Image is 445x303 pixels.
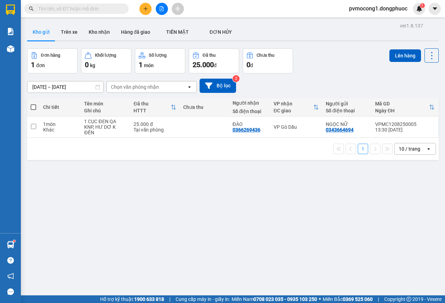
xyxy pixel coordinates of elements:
div: NGỌC NỮ [326,121,368,127]
span: 1 [139,61,143,69]
span: Cung cấp máy in - giấy in: [176,295,230,303]
div: Người nhận [233,100,267,106]
svg: open [426,146,431,152]
div: HTTT [133,108,170,113]
span: đ [250,63,253,68]
span: kg [90,63,95,68]
span: Hỗ trợ kỹ thuật: [100,295,164,303]
div: Chưa thu [183,104,226,110]
span: search [29,6,34,11]
button: Kho nhận [83,24,115,40]
img: icon-new-feature [416,6,422,12]
span: | [378,295,379,303]
button: plus [139,3,152,15]
button: Đơn hàng1đơn [27,48,78,73]
span: Miền Nam [232,295,317,303]
button: Khối lượng0kg [81,48,131,73]
div: 25.000 đ [133,121,176,127]
button: Số lượng1món [135,48,185,73]
th: Toggle SortBy [372,98,438,117]
strong: 0369 525 060 [343,296,373,302]
div: ĐÀO [233,121,267,127]
th: Toggle SortBy [270,98,322,117]
div: Số lượng [149,53,167,58]
div: Ngày ĐH [375,108,429,113]
div: Khác [43,127,77,133]
sup: 1 [420,3,425,8]
div: Chi tiết [43,104,77,110]
span: ĐƠN HỦY [210,29,232,35]
span: Miền Bắc [323,295,373,303]
svg: open [187,84,192,90]
div: 0366269436 [233,127,260,133]
div: VP Gò Dầu [274,124,319,130]
span: đ [214,63,217,68]
div: Số điện thoại [233,109,267,114]
div: ĐC giao [274,108,313,113]
div: Chưa thu [257,53,274,58]
span: question-circle [7,257,14,264]
button: Chưa thu0đ [243,48,293,73]
div: Mã GD [375,101,429,106]
button: aim [172,3,184,15]
div: Người gửi [326,101,368,106]
img: warehouse-icon [7,241,14,248]
span: 1 [421,3,423,8]
div: ver 1.8.137 [400,22,423,30]
span: 25.000 [193,61,214,69]
div: Tại văn phòng [133,127,176,133]
sup: 2 [233,75,240,82]
th: Toggle SortBy [130,98,179,117]
div: Đơn hàng [41,53,60,58]
span: file-add [159,6,164,11]
span: 0 [246,61,250,69]
input: Select a date range. [27,81,103,93]
span: message [7,288,14,295]
div: Khối lượng [95,53,116,58]
div: Đã thu [203,53,216,58]
div: Chọn văn phòng nhận [111,83,159,90]
div: VPMC1208250005 [375,121,435,127]
input: Tìm tên, số ĐT hoặc mã đơn [38,5,120,13]
div: VP nhận [274,101,313,106]
div: Đã thu [133,101,170,106]
div: Số điện thoại [326,108,368,113]
img: solution-icon [7,28,14,35]
button: file-add [156,3,168,15]
div: KNP, HƯ DƠ K ĐỀN [84,124,127,135]
span: notification [7,273,14,279]
strong: 0708 023 035 - 0935 103 250 [253,296,317,302]
div: 1 món [43,121,77,127]
img: logo-vxr [6,5,15,15]
button: Bộ lọc [200,79,236,93]
button: caret-down [429,3,441,15]
button: Đã thu25.000đ [189,48,239,73]
button: 1 [358,144,368,154]
div: Tên món [84,101,127,106]
span: món [144,63,154,68]
span: caret-down [432,6,438,12]
button: Kho gửi [27,24,55,40]
div: 13:30 [DATE] [375,127,435,133]
strong: 1900 633 818 [134,296,164,302]
button: Hàng đã giao [115,24,156,40]
div: Ghi chú [84,108,127,113]
button: Trên xe [55,24,83,40]
span: | [169,295,170,303]
img: warehouse-icon [7,45,14,53]
button: Lên hàng [389,49,421,62]
span: copyright [406,297,411,302]
sup: 1 [13,240,15,242]
span: 0 [85,61,89,69]
span: plus [143,6,148,11]
span: aim [175,6,180,11]
span: TIỀN MẶT [166,29,189,35]
div: 10 / trang [399,145,420,152]
span: 1 [31,61,35,69]
span: đơn [36,63,45,68]
span: pvmocong1.dongphuoc [343,4,413,13]
div: 1 CỤC ĐEN QA [84,119,127,124]
div: 0343664694 [326,127,354,133]
span: ⚪️ [319,298,321,301]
